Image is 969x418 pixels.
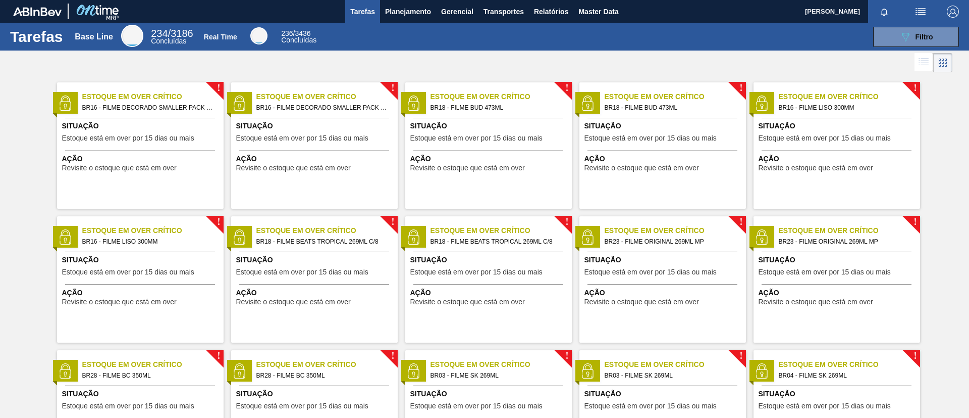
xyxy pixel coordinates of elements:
span: BR28 - FILME BC 350ML [82,370,216,381]
span: Concluídas [281,36,316,44]
span: / 3186 [151,28,193,39]
div: Real Time [281,30,316,43]
img: status [580,363,595,379]
img: TNhmsLtSVTkK8tSr43FrP2fwEKptu5GPRR3wAAAABJRU5ErkJggg== [13,7,62,16]
span: Situação [584,121,743,131]
img: status [580,229,595,245]
span: Estoque está em over por 15 dias ou mais [62,268,194,276]
span: Estoque em Over Crítico [256,225,398,236]
span: Estoque em Over Crítico [779,225,920,236]
span: Situação [62,121,221,131]
span: Ação [410,154,569,164]
span: Ação [759,288,918,298]
span: ! [913,84,917,92]
span: Estoque em Over Crítico [82,225,224,236]
span: Revisite o estoque que está em over [62,164,177,172]
span: Revisite o estoque que está em over [410,164,525,172]
span: 234 [151,28,168,39]
span: Situação [759,255,918,265]
span: ! [565,218,568,226]
span: Revisite o estoque que está em over [584,164,699,172]
span: Estoque em Over Crítico [779,91,920,102]
img: status [58,363,73,379]
span: Situação [62,255,221,265]
span: / 3436 [281,29,310,37]
img: status [58,229,73,245]
span: Estoque está em over por 15 dias ou mais [759,134,891,142]
span: Ação [410,288,569,298]
span: BR04 - FILME SK 269ML [779,370,912,381]
span: Situação [236,121,395,131]
span: Situação [759,389,918,399]
span: BR28 - FILME BC 350ML [256,370,390,381]
span: ! [913,352,917,360]
button: Notificações [868,5,900,19]
span: Revisite o estoque que está em over [759,164,873,172]
span: Tarefas [350,6,375,18]
span: ! [217,352,220,360]
span: Estoque em Over Crítico [256,91,398,102]
span: Transportes [483,6,524,18]
div: Base Line [121,25,143,47]
span: 236 [281,29,293,37]
span: Estoque está em over por 15 dias ou mais [410,402,543,410]
img: Logout [947,6,959,18]
span: Estoque está em over por 15 dias ou mais [584,402,717,410]
span: Estoque em Over Crítico [605,91,746,102]
span: Estoque em Over Crítico [82,359,224,370]
span: ! [739,218,742,226]
span: Revisite o estoque que está em over [236,164,351,172]
span: BR18 - FILME BEATS TROPICAL 269ML C/8 [256,236,390,247]
div: Base Line [75,32,113,41]
span: ! [391,352,394,360]
span: BR16 - FILME DECORADO SMALLER PACK 269ML [82,102,216,113]
span: Estoque está em over por 15 dias ou mais [410,134,543,142]
img: status [232,363,247,379]
span: BR18 - FILME BUD 473ML [430,102,564,113]
span: Gerencial [441,6,473,18]
span: Situação [759,121,918,131]
span: ! [739,352,742,360]
span: Ação [62,288,221,298]
span: Planejamento [385,6,431,18]
span: Revisite o estoque que está em over [410,298,525,306]
span: Relatórios [534,6,568,18]
span: Situação [236,255,395,265]
span: Estoque está em over por 15 dias ou mais [759,402,891,410]
span: Estoque em Over Crítico [430,91,572,102]
img: status [580,96,595,111]
span: BR23 - FILME ORIGINAL 269ML MP [779,236,912,247]
span: Estoque está em over por 15 dias ou mais [584,134,717,142]
div: Base Line [151,29,193,44]
span: Situação [410,121,569,131]
span: Situação [584,389,743,399]
span: Estoque em Over Crítico [430,225,572,236]
span: BR23 - FILME ORIGINAL 269ML MP [605,236,738,247]
img: status [754,363,769,379]
span: Estoque está em over por 15 dias ou mais [62,134,194,142]
span: Revisite o estoque que está em over [62,298,177,306]
span: Ação [584,288,743,298]
span: Master Data [578,6,618,18]
span: Estoque está em over por 15 dias ou mais [410,268,543,276]
img: status [406,363,421,379]
span: BR16 - FILME LISO 300MM [82,236,216,247]
span: Situação [584,255,743,265]
div: Visão em Lista [914,53,933,72]
span: Estoque está em over por 15 dias ou mais [236,268,368,276]
span: BR18 - FILME BUD 473ML [605,102,738,113]
span: Estoque está em over por 15 dias ou mais [236,134,368,142]
img: status [754,229,769,245]
span: ! [217,84,220,92]
span: BR18 - FILME BEATS TROPICAL 269ML C/8 [430,236,564,247]
span: Situação [62,389,221,399]
span: ! [739,84,742,92]
img: status [58,96,73,111]
span: Estoque está em over por 15 dias ou mais [584,268,717,276]
span: BR03 - FILME SK 269ML [430,370,564,381]
span: BR16 - FILME DECORADO SMALLER PACK 269ML [256,102,390,113]
span: BR03 - FILME SK 269ML [605,370,738,381]
span: ! [217,218,220,226]
span: Filtro [916,33,933,41]
span: Situação [236,389,395,399]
